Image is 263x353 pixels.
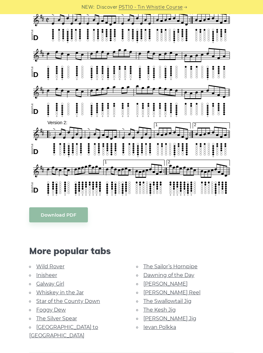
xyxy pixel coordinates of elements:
span: More popular tabs [29,245,234,256]
a: Dawning of the Day [143,272,194,278]
a: The Sailor’s Hornpipe [143,263,198,270]
a: Wild Rover [36,263,64,270]
a: Star of the County Down [36,298,100,304]
a: The Silver Spear [36,315,77,322]
span: Discover [97,4,118,11]
a: [PERSON_NAME] Reel [143,289,200,296]
a: Download PDF [29,207,88,222]
a: [PERSON_NAME] [143,281,188,287]
a: Galway Girl [36,281,64,287]
a: Foggy Dew [36,307,66,313]
span: NEW: [81,4,95,11]
a: Inisheer [36,272,57,278]
a: [GEOGRAPHIC_DATA] to [GEOGRAPHIC_DATA] [29,324,98,339]
a: Ievan Polkka [143,324,176,330]
a: The Swallowtail Jig [143,298,191,304]
a: PST10 - Tin Whistle Course [119,4,183,11]
a: [PERSON_NAME] Jig [143,315,196,322]
a: Whiskey in the Jar [36,289,84,296]
a: The Kesh Jig [143,307,176,313]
